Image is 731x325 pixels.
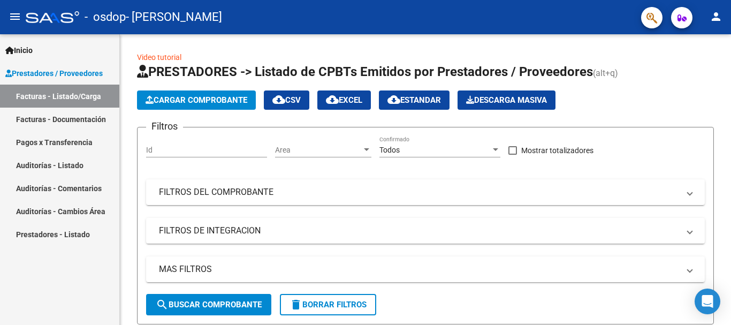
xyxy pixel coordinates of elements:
[137,90,256,110] button: Cargar Comprobante
[159,186,679,198] mat-panel-title: FILTROS DEL COMPROBANTE
[272,93,285,106] mat-icon: cloud_download
[387,93,400,106] mat-icon: cloud_download
[458,90,555,110] app-download-masive: Descarga masiva de comprobantes (adjuntos)
[146,218,705,244] mat-expansion-panel-header: FILTROS DE INTEGRACION
[146,179,705,205] mat-expansion-panel-header: FILTROS DEL COMPROBANTE
[275,146,362,155] span: Area
[137,64,593,79] span: PRESTADORES -> Listado de CPBTs Emitidos por Prestadores / Proveedores
[159,225,679,237] mat-panel-title: FILTROS DE INTEGRACION
[326,93,339,106] mat-icon: cloud_download
[317,90,371,110] button: EXCEL
[146,294,271,315] button: Buscar Comprobante
[85,5,126,29] span: - osdop
[710,10,722,23] mat-icon: person
[126,5,222,29] span: - [PERSON_NAME]
[379,90,450,110] button: Estandar
[593,68,618,78] span: (alt+q)
[159,263,679,275] mat-panel-title: MAS FILTROS
[9,10,21,23] mat-icon: menu
[156,300,262,309] span: Buscar Comprobante
[146,95,247,105] span: Cargar Comprobante
[272,95,301,105] span: CSV
[5,67,103,79] span: Prestadores / Proveedores
[137,53,181,62] a: Video tutorial
[146,256,705,282] mat-expansion-panel-header: MAS FILTROS
[264,90,309,110] button: CSV
[156,298,169,311] mat-icon: search
[5,44,33,56] span: Inicio
[290,300,367,309] span: Borrar Filtros
[326,95,362,105] span: EXCEL
[387,95,441,105] span: Estandar
[466,95,547,105] span: Descarga Masiva
[290,298,302,311] mat-icon: delete
[280,294,376,315] button: Borrar Filtros
[379,146,400,154] span: Todos
[146,119,183,134] h3: Filtros
[521,144,593,157] span: Mostrar totalizadores
[695,289,720,314] div: Open Intercom Messenger
[458,90,555,110] button: Descarga Masiva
